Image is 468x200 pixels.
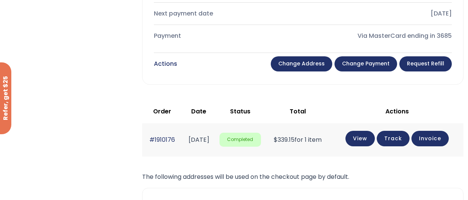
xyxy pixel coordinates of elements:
[345,131,375,146] a: View
[191,107,206,116] span: Date
[309,31,452,41] div: Via MasterCard ending in 3685
[142,172,463,182] p: The following addresses will be used on the checkout page by default.
[230,107,250,116] span: Status
[385,107,409,116] span: Actions
[271,56,332,71] a: Change address
[411,131,449,146] a: Invoice
[290,107,306,116] span: Total
[335,56,397,71] a: Change payment
[154,31,297,41] div: Payment
[377,131,410,146] a: Track
[154,8,297,19] div: Next payment date
[189,135,209,144] time: [DATE]
[399,56,452,71] a: Request Refill
[149,135,175,144] a: #1910176
[274,135,295,144] span: 339.15
[309,8,452,19] div: [DATE]
[274,135,278,144] span: $
[265,123,331,156] td: for 1 item
[219,133,261,147] span: Completed
[153,107,171,116] span: Order
[154,59,177,69] div: Actions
